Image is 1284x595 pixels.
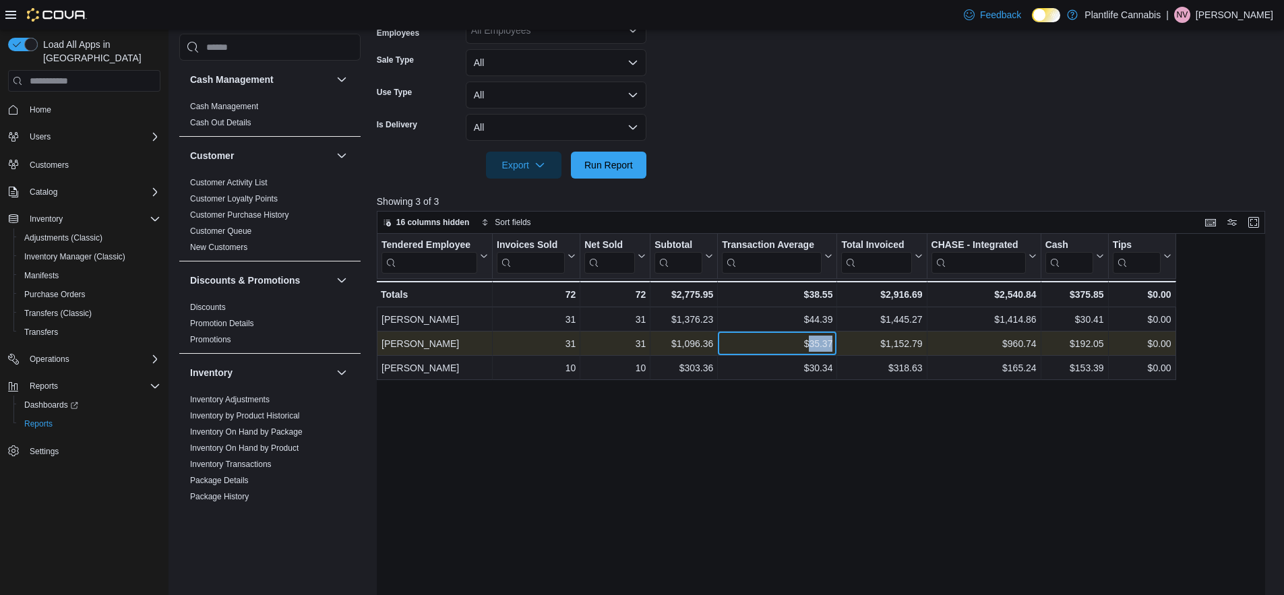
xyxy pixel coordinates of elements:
[841,336,922,352] div: $1,152.79
[841,311,922,327] div: $1,445.27
[584,360,646,376] div: 10
[334,272,350,288] button: Discounts & Promotions
[190,410,300,421] span: Inventory by Product Historical
[1174,7,1190,23] div: Nico Velasquez
[497,239,565,252] div: Invoices Sold
[1045,239,1093,274] div: Cash
[190,149,331,162] button: Customer
[1045,360,1103,376] div: $153.39
[190,491,249,502] span: Package History
[1032,8,1060,22] input: Dark Mode
[466,114,646,141] button: All
[190,366,331,379] button: Inventory
[722,286,832,303] div: $38.55
[497,239,576,274] button: Invoices Sold
[722,239,822,252] div: Transaction Average
[30,160,69,170] span: Customers
[381,360,488,376] div: [PERSON_NAME]
[931,286,1036,303] div: $2,540.84
[1224,214,1240,230] button: Display options
[1112,239,1160,274] div: Tips
[19,230,160,246] span: Adjustments (Classic)
[24,156,160,173] span: Customers
[19,268,64,284] a: Manifests
[497,311,576,327] div: 31
[24,327,58,338] span: Transfers
[3,210,166,228] button: Inventory
[497,286,576,303] div: 72
[190,302,226,313] span: Discounts
[497,360,576,376] div: 10
[24,418,53,429] span: Reports
[190,303,226,312] a: Discounts
[190,335,231,344] a: Promotions
[24,400,78,410] span: Dashboards
[654,286,713,303] div: $2,775.95
[1166,7,1169,23] p: |
[584,286,646,303] div: 72
[381,239,488,274] button: Tendered Employee
[1196,7,1273,23] p: [PERSON_NAME]
[179,299,361,353] div: Discounts & Promotions
[190,476,249,485] a: Package Details
[190,394,270,405] span: Inventory Adjustments
[30,214,63,224] span: Inventory
[13,285,166,304] button: Purchase Orders
[654,239,702,252] div: Subtotal
[190,427,303,437] span: Inventory On Hand by Package
[841,360,922,376] div: $318.63
[190,242,247,253] span: New Customers
[179,392,361,575] div: Inventory
[13,323,166,342] button: Transfers
[958,1,1027,28] a: Feedback
[24,157,74,173] a: Customers
[30,446,59,457] span: Settings
[30,104,51,115] span: Home
[722,360,832,376] div: $30.34
[24,443,160,460] span: Settings
[841,239,922,274] button: Total Invoiced
[1246,214,1262,230] button: Enter fullscreen
[334,148,350,164] button: Customer
[190,366,233,379] h3: Inventory
[584,311,646,327] div: 31
[24,351,160,367] span: Operations
[30,131,51,142] span: Users
[24,289,86,300] span: Purchase Orders
[1112,286,1171,303] div: $0.00
[190,149,234,162] h3: Customer
[334,71,350,88] button: Cash Management
[13,396,166,414] a: Dashboards
[1045,336,1103,352] div: $192.05
[654,239,713,274] button: Subtotal
[24,211,68,227] button: Inventory
[3,100,166,119] button: Home
[19,286,160,303] span: Purchase Orders
[381,239,477,274] div: Tendered Employee
[190,492,249,501] a: Package History
[377,214,475,230] button: 16 columns hidden
[466,82,646,108] button: All
[190,178,268,187] a: Customer Activity List
[584,336,646,352] div: 31
[722,239,822,274] div: Transaction Average
[190,443,299,453] a: Inventory On Hand by Product
[19,397,84,413] a: Dashboards
[584,239,646,274] button: Net Sold
[190,243,247,252] a: New Customers
[396,217,470,228] span: 16 columns hidden
[190,73,331,86] button: Cash Management
[190,102,258,111] a: Cash Management
[190,427,303,437] a: Inventory On Hand by Package
[381,239,477,252] div: Tendered Employee
[13,266,166,285] button: Manifests
[190,395,270,404] a: Inventory Adjustments
[30,381,58,392] span: Reports
[584,158,633,172] span: Run Report
[190,177,268,188] span: Customer Activity List
[24,129,160,145] span: Users
[654,336,713,352] div: $1,096.36
[179,98,361,136] div: Cash Management
[24,270,59,281] span: Manifests
[19,249,131,265] a: Inventory Manager (Classic)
